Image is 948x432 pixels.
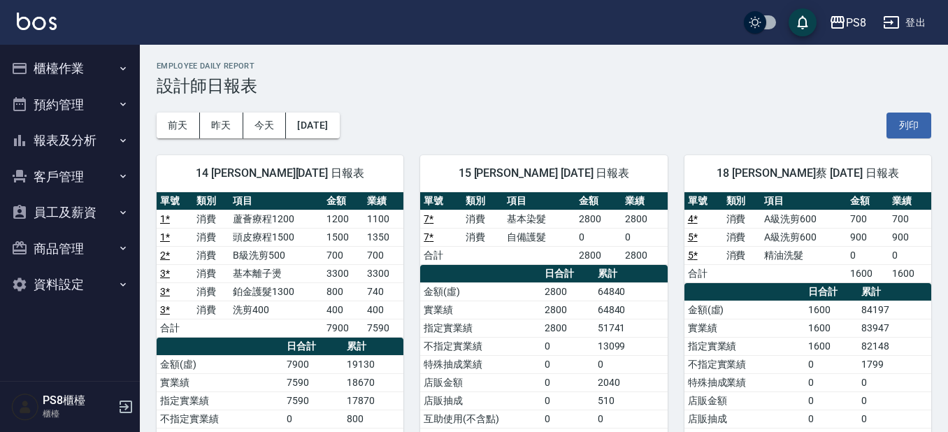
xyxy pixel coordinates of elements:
th: 項目 [229,192,323,210]
td: 消費 [723,210,761,228]
td: 指定實業績 [157,391,283,410]
td: 洗剪400 [229,301,323,319]
td: 7590 [283,373,343,391]
img: Person [11,393,39,421]
td: 900 [847,228,889,246]
td: 740 [364,282,404,301]
button: 昨天 [200,113,243,138]
td: 1500 [323,228,363,246]
td: 0 [889,246,931,264]
td: 消費 [193,210,229,228]
td: 13099 [594,337,668,355]
th: 單號 [684,192,723,210]
span: 15 [PERSON_NAME] [DATE] 日報表 [437,166,650,180]
p: 櫃檯 [43,408,114,420]
button: 預約管理 [6,87,134,123]
td: 82148 [858,337,931,355]
th: 日合計 [541,265,594,283]
td: 2800 [541,282,594,301]
td: 700 [889,210,931,228]
td: 基本離子燙 [229,264,323,282]
td: B級洗剪500 [229,246,323,264]
td: 51741 [594,319,668,337]
td: 特殊抽成業績 [420,355,540,373]
td: 實業績 [157,373,283,391]
td: 0 [858,391,931,410]
td: 1600 [889,264,931,282]
td: A級洗剪600 [761,210,847,228]
td: 指定實業績 [420,319,540,337]
th: 項目 [761,192,847,210]
td: 1350 [364,228,404,246]
td: 3300 [323,264,363,282]
th: 類別 [462,192,503,210]
td: 0 [541,337,594,355]
td: 金額(虛) [157,355,283,373]
th: 單號 [157,192,193,210]
td: 2040 [594,373,668,391]
th: 累計 [594,265,668,283]
th: 累計 [343,338,403,356]
td: 消費 [193,301,229,319]
td: 0 [541,410,594,428]
td: 3300 [364,264,404,282]
span: 14 [PERSON_NAME][DATE] 日報表 [173,166,387,180]
td: 400 [364,301,404,319]
td: 7590 [283,391,343,410]
th: 日合計 [805,283,858,301]
td: 基本染髮 [503,210,575,228]
td: 消費 [193,264,229,282]
td: 7900 [323,319,363,337]
th: 單號 [420,192,461,210]
td: 1799 [858,355,931,373]
th: 業績 [622,192,668,210]
td: 不指定實業績 [157,410,283,428]
td: 0 [805,355,858,373]
button: 資料設定 [6,266,134,303]
td: 店販抽成 [420,391,540,410]
td: 0 [805,391,858,410]
td: 2800 [575,246,622,264]
td: 1200 [323,210,363,228]
th: 金額 [847,192,889,210]
td: 金額(虛) [420,282,540,301]
th: 累計 [858,283,931,301]
td: 消費 [723,228,761,246]
td: 0 [847,246,889,264]
td: 0 [541,391,594,410]
td: A級洗剪600 [761,228,847,246]
td: 蘆薈療程1200 [229,210,323,228]
button: PS8 [824,8,872,37]
td: 17870 [343,391,403,410]
button: 前天 [157,113,200,138]
td: 2800 [541,301,594,319]
td: 64840 [594,301,668,319]
td: 7900 [283,355,343,373]
button: 客戶管理 [6,159,134,195]
th: 日合計 [283,338,343,356]
td: 實業績 [420,301,540,319]
td: 64840 [594,282,668,301]
td: 店販金額 [420,373,540,391]
div: PS8 [846,14,866,31]
td: 1600 [805,301,858,319]
td: 自備護髮 [503,228,575,246]
img: Logo [17,13,57,30]
td: 1600 [847,264,889,282]
td: 頭皮療程1500 [229,228,323,246]
td: 700 [323,246,363,264]
td: 7590 [364,319,404,337]
td: 2800 [622,210,668,228]
td: 合計 [684,264,723,282]
td: 0 [575,228,622,246]
td: 店販抽成 [684,410,805,428]
td: 店販金額 [684,391,805,410]
table: a dense table [420,192,667,265]
td: 800 [323,282,363,301]
td: 1600 [805,319,858,337]
th: 金額 [323,192,363,210]
td: 合計 [157,319,193,337]
button: 商品管理 [6,231,134,267]
td: 700 [364,246,404,264]
td: 84197 [858,301,931,319]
